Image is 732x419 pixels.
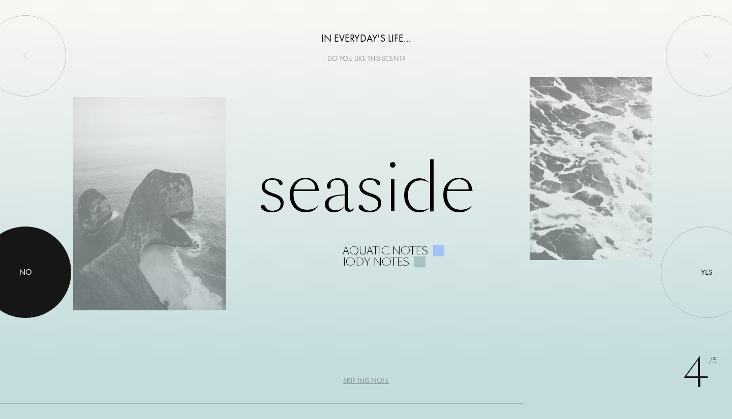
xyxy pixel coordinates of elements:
[343,375,389,386] div: Skip this note
[701,267,713,278] div: Yes
[19,266,32,278] div: No
[73,152,659,267] div: Seaside
[21,52,29,60] img: left_onboard.svg
[343,256,409,267] div: Iody notes
[709,355,717,367] span: /5
[703,52,711,60] img: quit_onboard.svg
[683,343,717,404] div: 4
[343,245,428,256] div: Aquatic notes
